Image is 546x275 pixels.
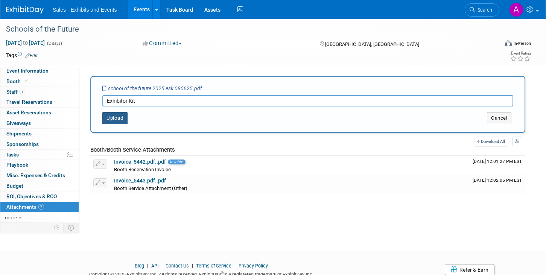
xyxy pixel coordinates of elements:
[0,108,79,118] a: Asset Reservations
[135,263,144,269] a: Blog
[0,160,79,170] a: Playbook
[0,170,79,181] a: Misc. Expenses & Credits
[233,263,237,269] span: |
[470,175,525,194] td: Upload Timestamp
[509,3,523,17] img: Alexandra Horne
[190,263,195,269] span: |
[475,137,507,147] a: Download All
[513,41,531,46] div: In-Person
[114,178,166,184] a: Invoice_5443.pdf..pdf
[140,40,185,47] button: Committed
[470,156,525,175] td: Upload Timestamp
[160,263,164,269] span: |
[0,150,79,160] a: Tasks
[145,263,150,269] span: |
[239,263,268,269] a: Privacy Policy
[0,202,79,212] a: Attachments2
[20,89,25,94] span: 7
[50,223,64,232] td: Personalize Event Tab Strip
[453,39,531,50] div: Event Format
[0,87,79,97] a: Staff7
[114,167,171,172] span: Booth Reservation Invoice
[6,141,39,147] span: Sponsorships
[6,193,57,199] span: ROI, Objectives & ROO
[53,7,117,13] span: Sales - Exhibits and Events
[6,68,49,74] span: Event Information
[0,76,79,87] a: Booth
[6,183,23,189] span: Budget
[38,204,44,210] span: 2
[6,40,45,46] span: [DATE] [DATE]
[0,213,79,223] a: more
[0,118,79,128] a: Giveaways
[22,40,29,46] span: to
[510,52,531,55] div: Event Rating
[6,109,51,115] span: Asset Reservations
[0,181,79,191] a: Budget
[475,7,492,13] span: Search
[6,99,52,105] span: Travel Reservations
[151,263,158,269] a: API
[102,85,202,91] i: school of the future 2025 esk 080625.pdf
[0,129,79,139] a: Shipments
[473,159,522,164] span: Upload Timestamp
[6,6,44,14] img: ExhibitDay
[114,159,166,165] a: Invoice_5442.pdf..pdf
[0,66,79,76] a: Event Information
[25,53,38,58] a: Edit
[114,185,187,191] span: Booth Service Attachment (Other)
[6,89,25,95] span: Staff
[6,162,28,168] span: Playbook
[325,41,419,47] span: [GEOGRAPHIC_DATA], [GEOGRAPHIC_DATA]
[6,152,19,158] span: Tasks
[0,191,79,202] a: ROI, Objectives & ROO
[6,172,65,178] span: Misc. Expenses & Credits
[0,97,79,107] a: Travel Reservations
[0,139,79,149] a: Sponsorships
[487,112,511,124] button: Cancel
[166,263,189,269] a: Contact Us
[6,204,44,210] span: Attachments
[64,223,79,232] td: Toggle Event Tabs
[90,146,175,153] span: Booth/Booth Service Attachments
[102,112,128,124] button: Upload
[6,78,29,84] span: Booth
[24,79,28,83] i: Booth reservation complete
[6,131,32,137] span: Shipments
[221,271,224,275] sup: ®
[505,40,512,46] img: Format-Inperson.png
[465,3,499,17] a: Search
[102,95,513,106] input: Enter description
[3,23,486,36] div: Schools of the Future
[196,263,231,269] a: Terms of Service
[6,120,31,126] span: Giveaways
[5,214,17,220] span: more
[168,160,186,164] span: Invoice
[473,178,522,183] span: Upload Timestamp
[6,52,38,59] td: Tags
[46,41,62,46] span: (2 days)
